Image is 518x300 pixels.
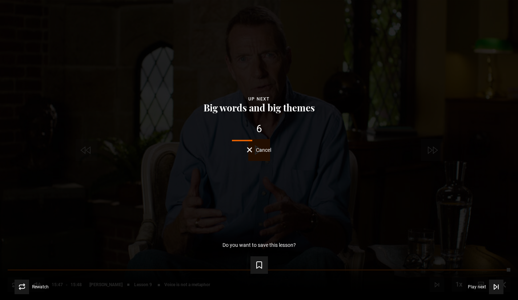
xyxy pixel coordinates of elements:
button: Play next [468,280,503,294]
button: Big words and big themes [201,103,317,113]
div: Up next [12,95,506,103]
div: 6 [12,124,506,134]
button: Cancel [247,147,271,153]
span: Cancel [256,147,271,153]
span: Play next [468,285,486,289]
button: Rewatch [15,280,49,294]
span: Rewatch [32,285,49,289]
p: Do you want to save this lesson? [222,242,296,248]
